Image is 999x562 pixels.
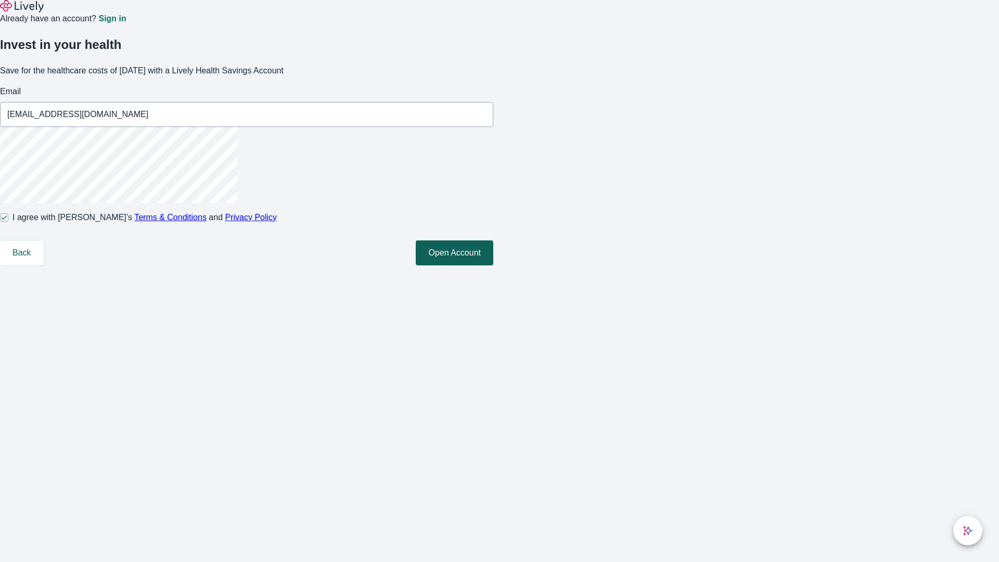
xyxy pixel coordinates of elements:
a: Terms & Conditions [134,213,207,222]
a: Sign in [98,15,126,23]
svg: Lively AI Assistant [963,526,973,536]
button: chat [953,516,982,545]
a: Privacy Policy [225,213,277,222]
button: Open Account [416,240,493,265]
span: I agree with [PERSON_NAME]’s and [12,211,277,224]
